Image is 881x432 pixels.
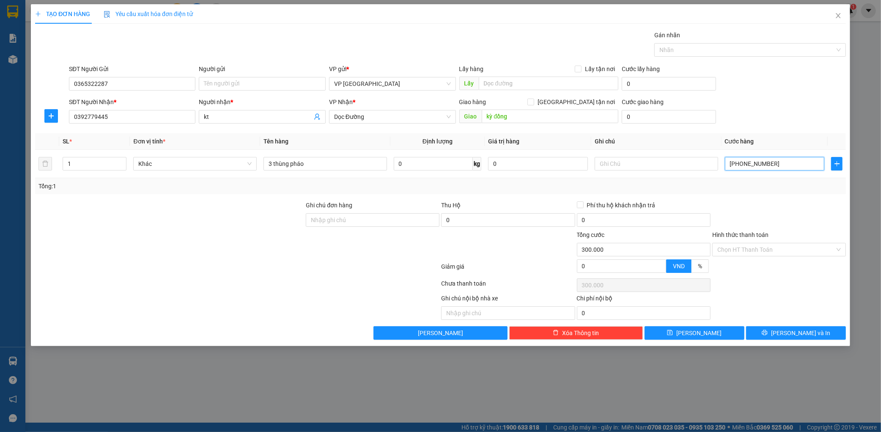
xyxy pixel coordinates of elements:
[835,12,842,19] span: close
[509,326,643,340] button: deleteXóa Thông tin
[38,157,52,171] button: delete
[441,294,575,306] div: Ghi chú nội bộ nhà xe
[622,77,716,91] input: Cước lấy hàng
[577,231,605,238] span: Tổng cước
[595,157,718,171] input: Ghi Chú
[199,97,326,107] div: Người nhận
[138,157,252,170] span: Khác
[488,138,519,145] span: Giá trị hàng
[334,110,451,123] span: Dọc Đường
[50,36,108,45] text: MD1409250775
[459,77,479,90] span: Lấy
[6,50,84,67] div: Gửi: VP [GEOGRAPHIC_DATA]
[553,330,559,336] span: delete
[314,113,321,120] span: user-add
[676,328,722,338] span: [PERSON_NAME]
[459,110,482,123] span: Giao
[584,201,659,210] span: Phí thu hộ khách nhận trả
[418,328,463,338] span: [PERSON_NAME]
[329,99,353,105] span: VP Nhận
[771,328,830,338] span: [PERSON_NAME] và In
[832,160,842,167] span: plus
[441,202,461,209] span: Thu Hộ
[698,263,702,270] span: %
[263,138,288,145] span: Tên hàng
[104,11,110,18] img: icon
[479,77,618,90] input: Dọc đường
[44,109,58,123] button: plus
[35,11,41,17] span: plus
[459,66,484,72] span: Lấy hàng
[441,306,575,320] input: Nhập ghi chú
[488,157,588,171] input: 0
[622,99,664,105] label: Cước giao hàng
[199,64,326,74] div: Người gửi
[306,202,352,209] label: Ghi chú đơn hàng
[645,326,744,340] button: save[PERSON_NAME]
[334,77,451,90] span: VP Mỹ Đình
[582,64,618,74] span: Lấy tận nơi
[482,110,618,123] input: Dọc đường
[441,262,576,277] div: Giảm giá
[762,330,768,336] span: printer
[306,213,439,227] input: Ghi chú đơn hàng
[63,138,69,145] span: SL
[654,32,680,39] label: Gán nhãn
[622,66,660,72] label: Cước lấy hàng
[88,50,152,67] div: Nhận: Văn phòng Kỳ Anh
[667,330,673,336] span: save
[459,99,486,105] span: Giao hàng
[133,138,165,145] span: Đơn vị tính
[45,113,58,119] span: plus
[473,157,481,171] span: kg
[591,133,722,150] th: Ghi chú
[423,138,453,145] span: Định lượng
[831,157,843,171] button: plus
[329,64,456,74] div: VP gửi
[622,110,716,124] input: Cước giao hàng
[104,11,193,17] span: Yêu cầu xuất hóa đơn điện tử
[38,182,340,191] div: Tổng: 1
[69,97,196,107] div: SĐT Người Nhận
[534,97,618,107] span: [GEOGRAPHIC_DATA] tận nơi
[35,11,90,17] span: TẠO ĐƠN HÀNG
[562,328,599,338] span: Xóa Thông tin
[373,326,507,340] button: [PERSON_NAME]
[263,157,387,171] input: VD: Bàn, Ghế
[746,326,846,340] button: printer[PERSON_NAME] và In
[69,64,196,74] div: SĐT Người Gửi
[577,294,711,306] div: Chi phí nội bộ
[673,263,685,270] span: VND
[725,138,754,145] span: Cước hàng
[826,4,850,28] button: Close
[441,279,576,294] div: Chưa thanh toán
[712,231,768,238] label: Hình thức thanh toán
